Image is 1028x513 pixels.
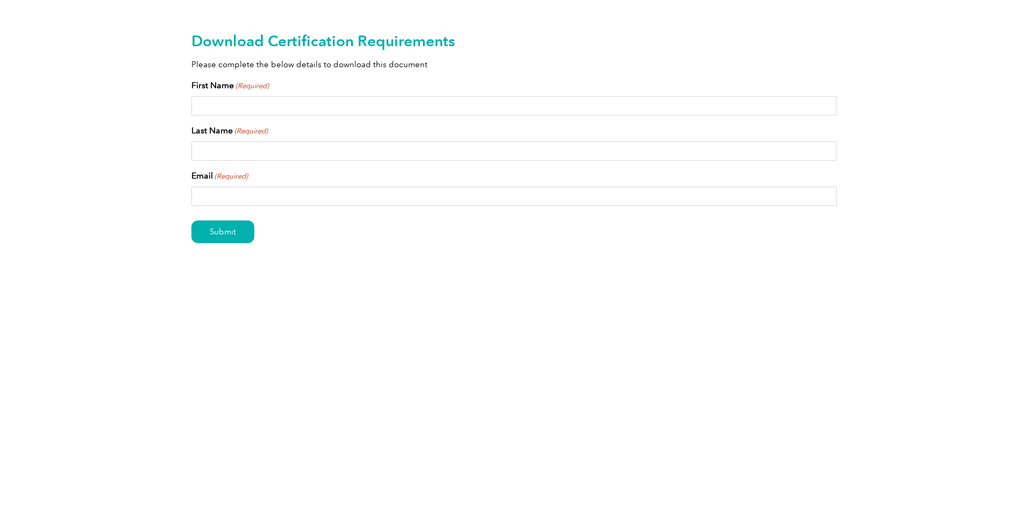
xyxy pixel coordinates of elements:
span: (Required) [235,81,269,91]
label: Last Name [191,124,268,137]
p: Please complete the below details to download this document [191,59,837,70]
label: Email [191,169,248,182]
input: Submit [191,220,254,243]
span: (Required) [214,171,248,182]
label: First Name [191,79,269,92]
h2: Download Certification Requirements [191,32,837,49]
span: (Required) [234,126,268,137]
